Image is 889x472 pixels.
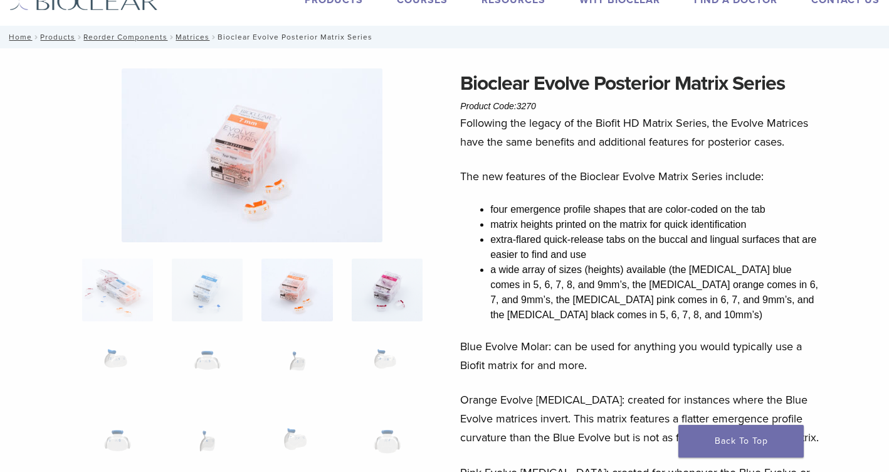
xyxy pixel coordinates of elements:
[261,338,332,400] img: Bioclear Evolve Posterior Matrix Series - Image 7
[172,338,243,400] img: Bioclear Evolve Posterior Matrix Series - Image 6
[261,259,332,321] img: Bioclear Evolve Posterior Matrix Series - Image 3
[40,33,75,41] a: Products
[490,217,823,232] li: matrix heights printed on the matrix for quick identification
[460,114,823,151] p: Following the legacy of the Biofit HD Matrix Series, the Evolve Matrices have the same benefits a...
[82,338,153,400] img: Bioclear Evolve Posterior Matrix Series - Image 5
[460,390,823,447] p: Orange Evolve [MEDICAL_DATA]: created for instances where the Blue Evolve matrices invert. This m...
[172,259,243,321] img: Bioclear Evolve Posterior Matrix Series - Image 2
[517,101,536,111] span: 3270
[167,34,176,40] span: /
[176,33,209,41] a: Matrices
[83,33,167,41] a: Reorder Components
[490,232,823,262] li: extra-flared quick-release tabs on the buccal and lingual surfaces that are easier to find and use
[490,202,823,217] li: four emergence profile shapes that are color-coded on the tab
[490,262,823,323] li: a wide array of sizes (heights) available (the [MEDICAL_DATA] blue comes in 5, 6, 7, 8, and 9mm’s...
[460,167,823,186] p: The new features of the Bioclear Evolve Matrix Series include:
[460,337,823,375] p: Blue Evolve Molar: can be used for anything you would typically use a Biofit matrix for and more.
[32,34,40,40] span: /
[460,68,823,99] h1: Bioclear Evolve Posterior Matrix Series
[352,338,423,400] img: Bioclear Evolve Posterior Matrix Series - Image 8
[5,33,32,41] a: Home
[460,101,536,111] span: Product Code:
[678,425,804,458] a: Back To Top
[75,34,83,40] span: /
[122,68,382,242] img: Bioclear Evolve Posterior Matrix Series - Image 3
[209,34,218,40] span: /
[352,259,423,321] img: Bioclear Evolve Posterior Matrix Series - Image 4
[82,259,153,321] img: Evolve-refills-2-324x324.jpg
